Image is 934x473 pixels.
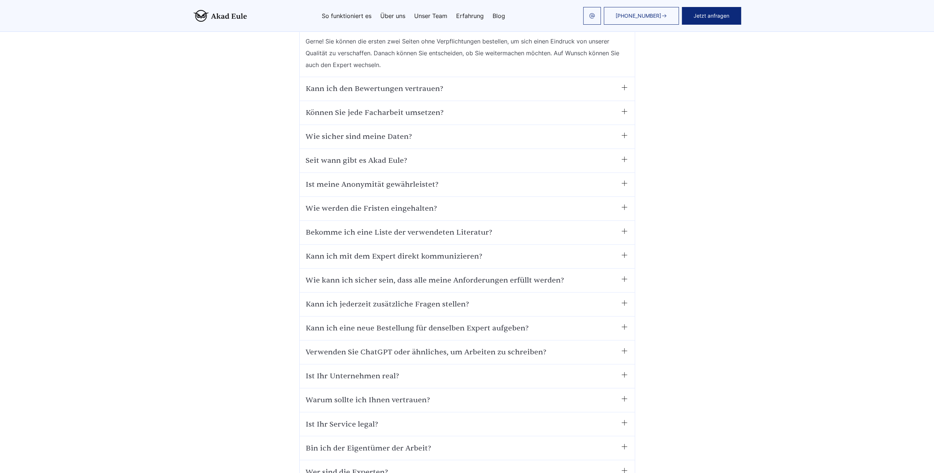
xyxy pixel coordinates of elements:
[322,13,371,19] a: So funktioniert es
[306,83,629,95] summary: Kann ich den Bewertungen vertrauen?
[456,13,484,19] a: Erfahrung
[306,227,629,238] summary: Bekomme ich eine Liste der verwendeten Literatur?
[306,370,629,382] summary: Ist Ihr Unternehmen real?
[306,418,629,430] summary: Ist Ihr Service legal?
[306,179,629,190] summary: Ist meine Anonymität gewährleistet?
[306,322,629,334] summary: Kann ich eine neue Bestellung für denselben Expert aufgeben?
[306,107,629,119] summary: Können Sie jede Facharbeit umsetzen?
[306,203,629,214] summary: Wie werden die Fristen eingehalten?
[306,131,629,143] summary: Wie sicher sind meine Daten?
[306,155,629,167] summary: Seit wann gibt es Akad Eule?
[306,274,629,286] summary: Wie kann ich sicher sein, dass alle meine Anforderungen erfüllt werden?
[306,442,629,454] summary: Bin ich der Eigentümer der Arbeit?
[306,35,629,71] span: Gerne! Sie können die ersten zwei Seiten ohne Verpflichtungen bestellen, um sich einen Eindruck v...
[306,394,629,406] summary: Warum sollte ich Ihnen vertrauen?
[193,10,247,22] img: logo
[616,13,661,19] span: [PHONE_NUMBER]
[589,13,595,19] img: email
[414,13,447,19] a: Unser Team
[493,13,505,19] a: Blog
[306,346,629,358] summary: Verwenden Sie ChatGPT oder ähnliches, um Arbeiten zu schreiben?
[306,250,629,262] summary: Kann ich mit dem Expert direkt kommunizieren?
[604,7,679,25] a: [PHONE_NUMBER]
[380,13,405,19] a: Über uns
[306,298,629,310] summary: Kann ich jederzeit zusätzliche Fragen stellen?
[682,7,741,25] button: Jetzt anfragen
